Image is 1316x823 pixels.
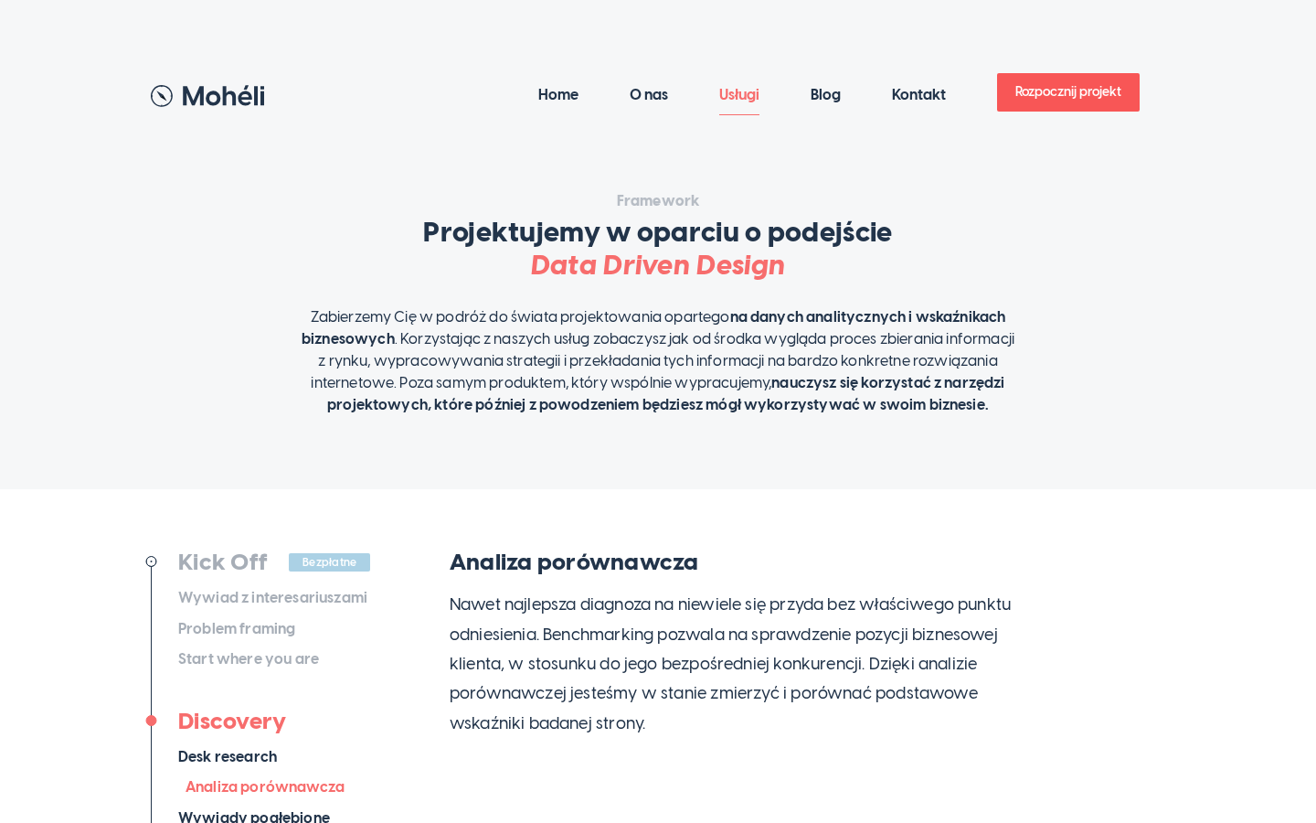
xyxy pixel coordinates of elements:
nav: Main navigation [265,55,1165,136]
a: Discovery [178,707,286,734]
span: Bezpłatne [289,553,370,572]
p: Zabierzemy Cię w podróż do świata projektowania opartego . Korzystając z naszych usług zobaczysz ... [297,306,1019,416]
a: Kontakt [892,75,946,116]
a: Blog [811,75,841,116]
h1: Projektujemy w oparciu o podejście [407,216,909,282]
span: Desk research [178,746,277,768]
span: Analiza porównawcza [186,776,345,798]
span: Data Driven Design [531,249,785,282]
a: O nas [630,75,668,116]
span: Problem framing [178,618,295,640]
span: Start where you are [178,648,319,670]
p: Framework [407,190,909,212]
span: Wywiad z interesariuszami [178,587,367,609]
a: Usługi [719,75,759,116]
h2: Analiza porównawcza [450,548,1034,575]
a: Rozpocznij projekt [997,73,1140,112]
a: Home [538,75,578,116]
a: Kick Off [178,548,268,575]
p: Nawet najlepsza diagnoza na niewiele się przyda bez właściwego punktu odniesienia. Benchmarking p... [450,590,1034,738]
